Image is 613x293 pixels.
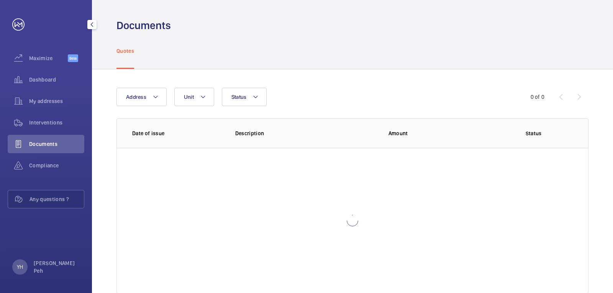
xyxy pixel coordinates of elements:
[29,119,84,126] span: Interventions
[68,54,78,62] span: Beta
[17,263,23,271] p: YH
[174,88,214,106] button: Unit
[231,94,247,100] span: Status
[116,47,134,55] p: Quotes
[184,94,194,100] span: Unit
[494,129,573,137] p: Status
[116,88,167,106] button: Address
[30,195,84,203] span: Any questions ?
[126,94,146,100] span: Address
[388,129,482,137] p: Amount
[222,88,267,106] button: Status
[132,129,223,137] p: Date of issue
[29,162,84,169] span: Compliance
[34,259,80,275] p: [PERSON_NAME] Peh
[29,54,68,62] span: Maximize
[29,97,84,105] span: My addresses
[531,93,544,101] div: 0 of 0
[116,18,171,33] h1: Documents
[235,129,376,137] p: Description
[29,76,84,83] span: Dashboard
[29,140,84,148] span: Documents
